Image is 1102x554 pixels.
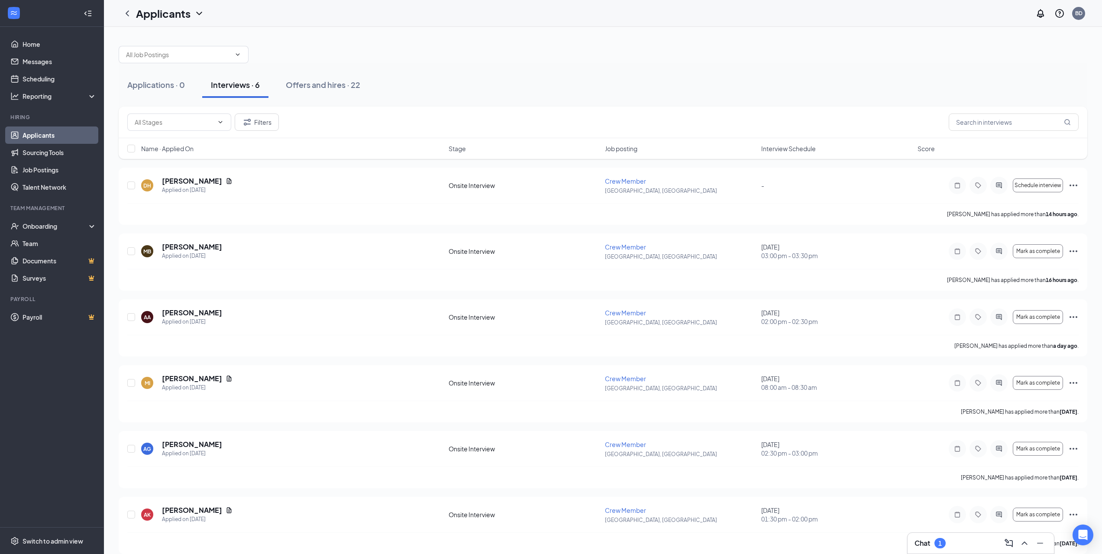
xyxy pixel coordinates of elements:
[286,79,360,90] div: Offers and hires · 22
[10,537,19,545] svg: Settings
[1075,10,1083,17] div: BD
[1016,512,1060,518] span: Mark as complete
[973,379,983,386] svg: Tag
[144,314,151,321] div: AA
[1035,8,1046,19] svg: Notifications
[23,537,83,545] div: Switch to admin view
[23,222,89,230] div: Onboarding
[1013,178,1063,192] button: Schedule interview
[1016,314,1060,320] span: Mark as complete
[973,511,983,518] svg: Tag
[1053,343,1077,349] b: a day ago
[994,379,1004,386] svg: ActiveChat
[10,295,95,303] div: Payroll
[949,113,1079,131] input: Search in interviews
[23,53,97,70] a: Messages
[605,441,646,448] span: Crew Member
[162,383,233,392] div: Applied on [DATE]
[1054,8,1065,19] svg: QuestionInfo
[143,182,151,189] div: DH
[10,204,95,212] div: Team Management
[1004,538,1014,548] svg: ComposeMessage
[1015,182,1061,188] span: Schedule interview
[126,50,231,59] input: All Job Postings
[1068,246,1079,256] svg: Ellipses
[952,182,963,189] svg: Note
[23,144,97,161] a: Sourcing Tools
[10,113,95,121] div: Hiring
[162,440,222,449] h5: [PERSON_NAME]
[226,507,233,514] svg: Document
[1016,380,1060,386] span: Mark as complete
[1016,248,1060,254] span: Mark as complete
[1013,442,1063,456] button: Mark as complete
[605,319,756,326] p: [GEOGRAPHIC_DATA], [GEOGRAPHIC_DATA]
[761,181,764,189] span: -
[1068,180,1079,191] svg: Ellipses
[449,144,466,153] span: Stage
[952,314,963,321] svg: Note
[23,92,97,100] div: Reporting
[605,309,646,317] span: Crew Member
[136,6,191,21] h1: Applicants
[952,445,963,452] svg: Note
[143,248,151,255] div: MB
[1016,446,1060,452] span: Mark as complete
[1060,540,1077,547] b: [DATE]
[1064,119,1071,126] svg: MagnifyingGlass
[761,440,912,457] div: [DATE]
[973,314,983,321] svg: Tag
[761,515,912,523] span: 01:30 pm - 02:00 pm
[143,445,151,453] div: AG
[761,374,912,392] div: [DATE]
[973,182,983,189] svg: Tag
[162,252,222,260] div: Applied on [DATE]
[1013,310,1063,324] button: Mark as complete
[994,182,1004,189] svg: ActiveChat
[144,511,151,518] div: AK
[761,506,912,523] div: [DATE]
[947,211,1079,218] p: [PERSON_NAME] has applied more than .
[605,253,756,260] p: [GEOGRAPHIC_DATA], [GEOGRAPHIC_DATA]
[194,8,204,19] svg: ChevronDown
[1046,277,1077,283] b: 16 hours ago
[235,113,279,131] button: Filter Filters
[162,308,222,317] h5: [PERSON_NAME]
[145,379,150,387] div: MI
[1060,474,1077,481] b: [DATE]
[761,383,912,392] span: 08:00 am - 08:30 am
[952,511,963,518] svg: Note
[1068,378,1079,388] svg: Ellipses
[23,308,97,326] a: PayrollCrown
[127,79,185,90] div: Applications · 0
[162,186,233,194] div: Applied on [DATE]
[1068,312,1079,322] svg: Ellipses
[761,251,912,260] span: 03:00 pm - 03:30 pm
[10,222,19,230] svg: UserCheck
[994,445,1004,452] svg: ActiveChat
[162,505,222,515] h5: [PERSON_NAME]
[1073,525,1093,545] div: Open Intercom Messenger
[449,510,600,519] div: Onsite Interview
[23,269,97,287] a: SurveysCrown
[162,242,222,252] h5: [PERSON_NAME]
[217,119,224,126] svg: ChevronDown
[122,8,132,19] a: ChevronLeft
[1013,376,1063,390] button: Mark as complete
[1033,536,1047,550] button: Minimize
[23,235,97,252] a: Team
[973,248,983,255] svg: Tag
[994,511,1004,518] svg: ActiveChat
[938,540,942,547] div: 1
[1046,211,1077,217] b: 14 hours ago
[994,248,1004,255] svg: ActiveChat
[1068,509,1079,520] svg: Ellipses
[449,379,600,387] div: Onsite Interview
[449,444,600,453] div: Onsite Interview
[449,313,600,321] div: Onsite Interview
[23,161,97,178] a: Job Postings
[947,276,1079,284] p: [PERSON_NAME] has applied more than .
[605,375,646,382] span: Crew Member
[605,506,646,514] span: Crew Member
[1013,244,1063,258] button: Mark as complete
